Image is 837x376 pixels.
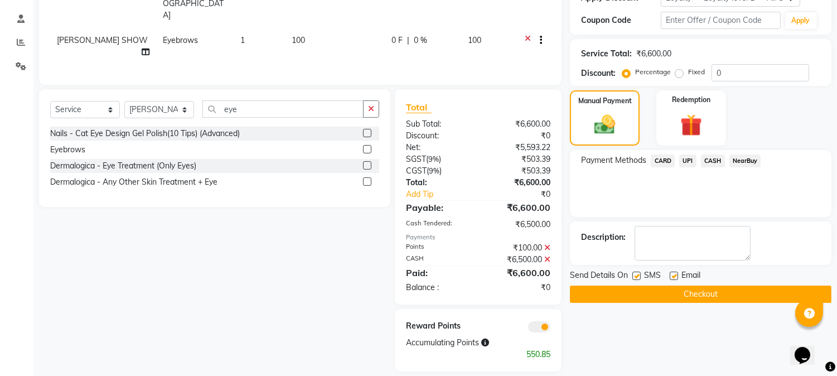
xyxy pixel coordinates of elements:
[588,113,621,137] img: _cash.svg
[570,269,628,283] span: Send Details On
[398,349,559,360] div: 550.85
[398,165,478,177] div: ( )
[681,269,700,283] span: Email
[398,282,478,293] div: Balance :
[398,337,519,349] div: Accumulating Points
[478,282,559,293] div: ₹0
[398,142,478,153] div: Net:
[202,100,364,118] input: Search or Scan
[478,242,559,254] div: ₹100.00
[581,68,616,79] div: Discount:
[398,320,478,332] div: Reward Points
[644,269,661,283] span: SMS
[391,35,403,46] span: 0 F
[398,266,478,279] div: Paid:
[701,155,725,167] span: CASH
[50,176,217,188] div: Dermalogica - Any Other Skin Treatment + Eye
[478,254,559,266] div: ₹6,500.00
[406,102,432,113] span: Total
[398,177,478,189] div: Total:
[478,165,559,177] div: ₹503.39
[50,144,85,156] div: Eyebrows
[414,35,427,46] span: 0 %
[492,189,559,200] div: ₹0
[406,166,427,176] span: CGST
[478,201,559,214] div: ₹6,600.00
[478,118,559,130] div: ₹6,600.00
[635,67,671,77] label: Percentage
[398,189,492,200] a: Add Tip
[478,153,559,165] div: ₹503.39
[672,95,710,105] label: Redemption
[429,166,439,175] span: 9%
[406,154,426,164] span: SGST
[163,35,199,45] span: Eyebrows
[636,48,671,60] div: ₹6,600.00
[581,15,661,26] div: Coupon Code
[398,153,478,165] div: ( )
[581,155,646,166] span: Payment Methods
[729,155,761,167] span: NearBuy
[428,155,439,163] span: 9%
[688,67,705,77] label: Fixed
[785,12,817,29] button: Apply
[398,201,478,214] div: Payable:
[57,35,148,45] span: [PERSON_NAME] SHOW
[240,35,245,45] span: 1
[50,160,196,172] div: Dermalogica - Eye Treatment (Only Eyes)
[661,12,780,29] input: Enter Offer / Coupon Code
[398,254,478,266] div: CASH
[478,130,559,142] div: ₹0
[674,112,709,139] img: _gift.svg
[50,128,240,139] div: Nails - Cat Eye Design Gel Polish(10 Tips) (Advanced)
[398,118,478,130] div: Sub Total:
[398,242,478,254] div: Points
[292,35,305,45] span: 100
[581,48,632,60] div: Service Total:
[790,331,826,365] iframe: chat widget
[679,155,696,167] span: UPI
[468,35,482,45] span: 100
[407,35,409,46] span: |
[478,266,559,279] div: ₹6,600.00
[581,232,626,243] div: Description:
[406,233,550,242] div: Payments
[398,130,478,142] div: Discount:
[651,155,675,167] span: CARD
[570,286,831,303] button: Checkout
[398,219,478,230] div: Cash Tendered:
[478,177,559,189] div: ₹6,600.00
[578,96,632,106] label: Manual Payment
[478,219,559,230] div: ₹6,500.00
[478,142,559,153] div: ₹5,593.22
